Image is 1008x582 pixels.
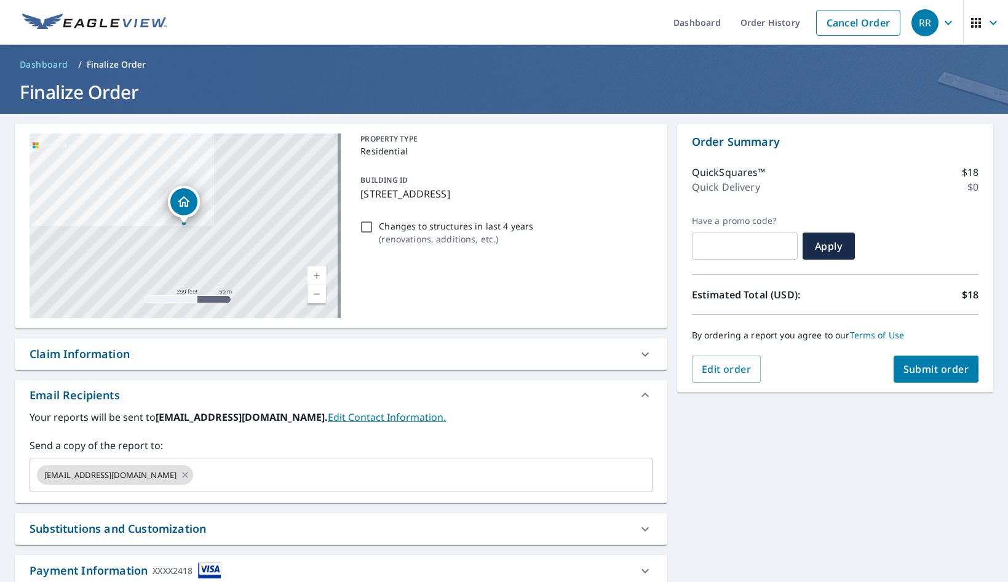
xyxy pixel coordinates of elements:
[15,55,73,74] a: Dashboard
[812,239,845,253] span: Apply
[379,220,533,233] p: Changes to structures in last 4 years
[30,387,120,404] div: Email Recipients
[20,58,68,71] span: Dashboard
[15,55,993,74] nav: breadcrumb
[308,285,326,303] a: Current Level 17, Zoom Out
[30,346,130,362] div: Claim Information
[692,330,978,341] p: By ordering a report you agree to our
[360,186,647,201] p: [STREET_ADDRESS]
[78,57,82,72] li: /
[360,145,647,157] p: Residential
[30,520,206,537] div: Substitutions and Customization
[156,410,328,424] b: [EMAIL_ADDRESS][DOMAIN_NAME].
[15,380,667,410] div: Email Recipients
[15,338,667,370] div: Claim Information
[198,562,221,579] img: cardImage
[692,356,761,383] button: Edit order
[692,215,798,226] label: Have a promo code?
[803,233,855,260] button: Apply
[37,469,184,481] span: [EMAIL_ADDRESS][DOMAIN_NAME]
[37,465,193,485] div: [EMAIL_ADDRESS][DOMAIN_NAME]
[153,562,192,579] div: XXXX2418
[15,79,993,105] h1: Finalize Order
[692,165,766,180] p: QuickSquares™
[30,410,653,425] label: Your reports will be sent to
[30,438,653,453] label: Send a copy of the report to:
[15,513,667,544] div: Substitutions and Customization
[816,10,900,36] a: Cancel Order
[379,233,533,245] p: ( renovations, additions, etc. )
[328,410,446,424] a: EditContactInfo
[702,362,752,376] span: Edit order
[360,134,647,145] p: PROPERTY TYPE
[903,362,969,376] span: Submit order
[87,58,146,71] p: Finalize Order
[850,329,905,341] a: Terms of Use
[894,356,979,383] button: Submit order
[30,562,221,579] div: Payment Information
[962,165,978,180] p: $18
[308,266,326,285] a: Current Level 17, Zoom In
[168,186,200,224] div: Dropped pin, building 1, Residential property, 302 E 4th St Mc Cook, NE 69001
[692,134,978,150] p: Order Summary
[692,180,760,194] p: Quick Delivery
[22,14,167,32] img: EV Logo
[962,287,978,302] p: $18
[967,180,978,194] p: $0
[911,9,939,36] div: RR
[360,175,408,185] p: BUILDING ID
[692,287,835,302] p: Estimated Total (USD):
